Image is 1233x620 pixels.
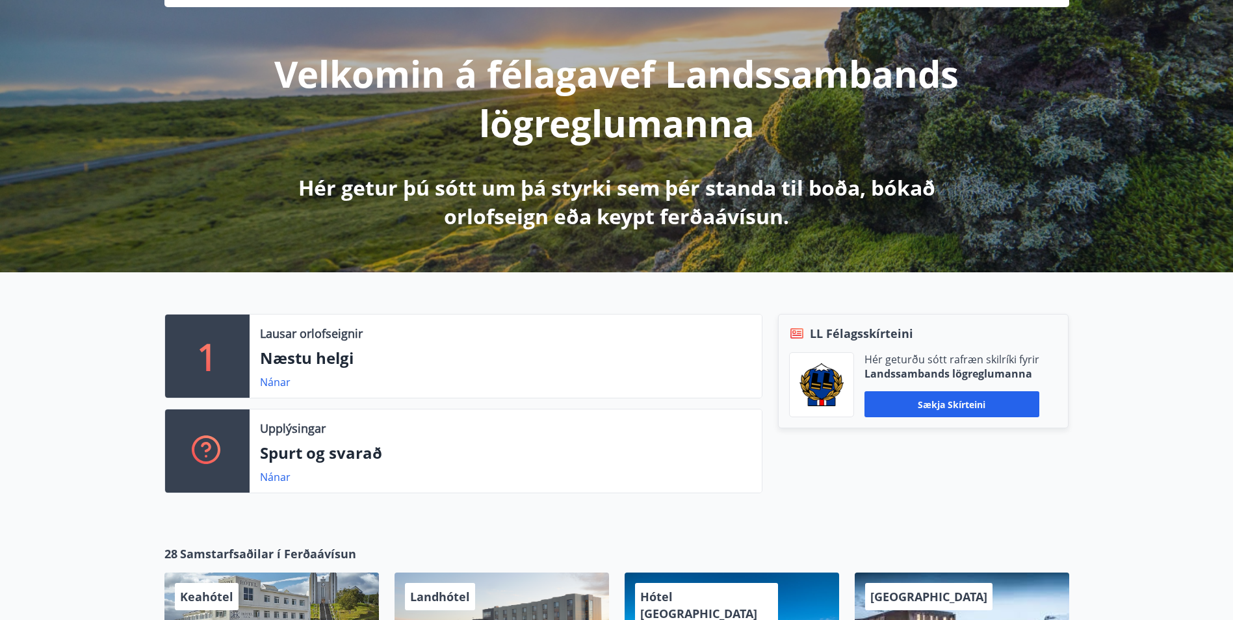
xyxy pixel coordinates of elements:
p: Hér geturðu sótt rafræn skilríki fyrir [864,352,1039,367]
p: Lausar orlofseignir [260,325,363,342]
span: 28 [164,545,177,562]
span: [GEOGRAPHIC_DATA] [870,589,987,604]
p: Næstu helgi [260,347,751,369]
button: Sækja skírteini [864,391,1039,417]
p: Landssambands lögreglumanna [864,367,1039,381]
p: Spurt og svarað [260,442,751,464]
p: Hér getur þú sótt um þá styrki sem þér standa til boða, bókað orlofseign eða keypt ferðaávísun. [274,174,960,231]
img: 1cqKbADZNYZ4wXUG0EC2JmCwhQh0Y6EN22Kw4FTY.png [799,363,844,406]
span: Keahótel [180,589,233,604]
a: Nánar [260,470,291,484]
span: LL Félagsskírteini [810,325,913,342]
span: Landhótel [410,589,470,604]
p: Velkomin á félagavef Landssambands lögreglumanna [274,49,960,148]
a: Nánar [260,375,291,389]
span: Samstarfsaðilar í Ferðaávísun [180,545,356,562]
p: 1 [197,331,218,381]
p: Upplýsingar [260,420,326,437]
